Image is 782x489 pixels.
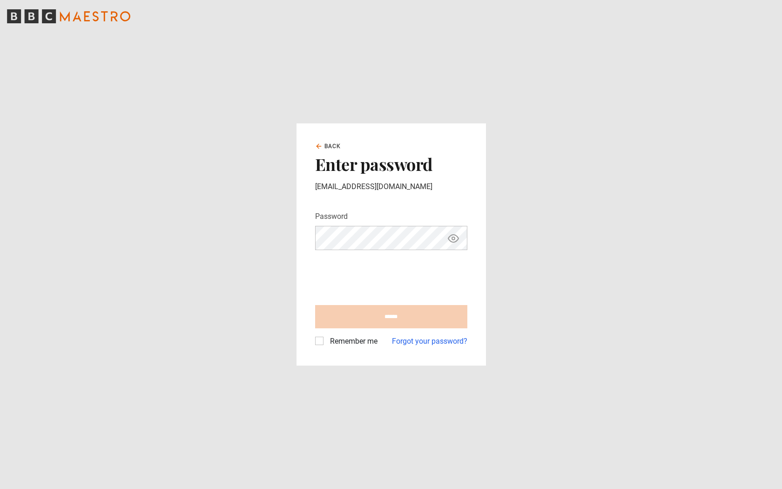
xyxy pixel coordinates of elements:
label: Password [315,211,348,222]
label: Remember me [326,336,378,347]
span: Back [324,142,341,150]
button: Show password [445,230,461,246]
a: Forgot your password? [392,336,467,347]
h2: Enter password [315,154,467,174]
a: Back [315,142,341,150]
svg: BBC Maestro [7,9,130,23]
iframe: reCAPTCHA [315,258,457,294]
p: [EMAIL_ADDRESS][DOMAIN_NAME] [315,181,467,192]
